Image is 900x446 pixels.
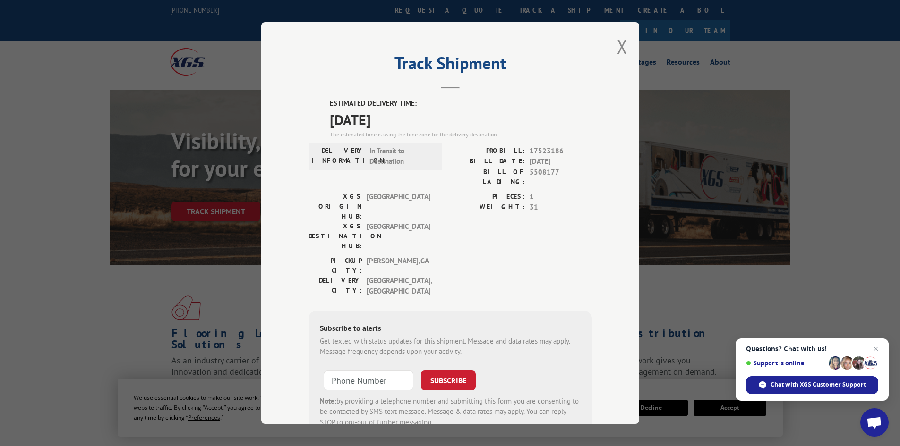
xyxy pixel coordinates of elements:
[450,192,525,202] label: PIECES:
[746,376,878,394] div: Chat with XGS Customer Support
[746,345,878,353] span: Questions? Chat with us!
[530,167,592,187] span: 5508177
[330,130,592,139] div: The estimated time is using the time zone for the delivery destination.
[324,370,413,390] input: Phone Number
[530,146,592,157] span: 17523186
[367,276,430,297] span: [GEOGRAPHIC_DATA] , [GEOGRAPHIC_DATA]
[311,146,365,167] label: DELIVERY INFORMATION:
[421,370,476,390] button: SUBSCRIBE
[367,192,430,221] span: [GEOGRAPHIC_DATA]
[330,98,592,109] label: ESTIMATED DELIVERY TIME:
[530,192,592,202] span: 1
[450,146,525,157] label: PROBILL:
[320,396,336,405] strong: Note:
[450,156,525,167] label: BILL DATE:
[309,221,362,251] label: XGS DESTINATION HUB:
[530,202,592,213] span: 31
[771,380,866,389] span: Chat with XGS Customer Support
[309,192,362,221] label: XGS ORIGIN HUB:
[450,167,525,187] label: BILL OF LADING:
[309,57,592,75] h2: Track Shipment
[617,34,627,59] button: Close modal
[530,156,592,167] span: [DATE]
[309,276,362,297] label: DELIVERY CITY:
[367,256,430,276] span: [PERSON_NAME] , GA
[320,396,581,428] div: by providing a telephone number and submitting this form you are consenting to be contacted by SM...
[860,408,889,437] div: Open chat
[309,256,362,276] label: PICKUP CITY:
[369,146,433,167] span: In Transit to Destination
[746,360,825,367] span: Support is online
[450,202,525,213] label: WEIGHT:
[870,343,882,354] span: Close chat
[320,336,581,357] div: Get texted with status updates for this shipment. Message and data rates may apply. Message frequ...
[367,221,430,251] span: [GEOGRAPHIC_DATA]
[330,109,592,130] span: [DATE]
[320,322,581,336] div: Subscribe to alerts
